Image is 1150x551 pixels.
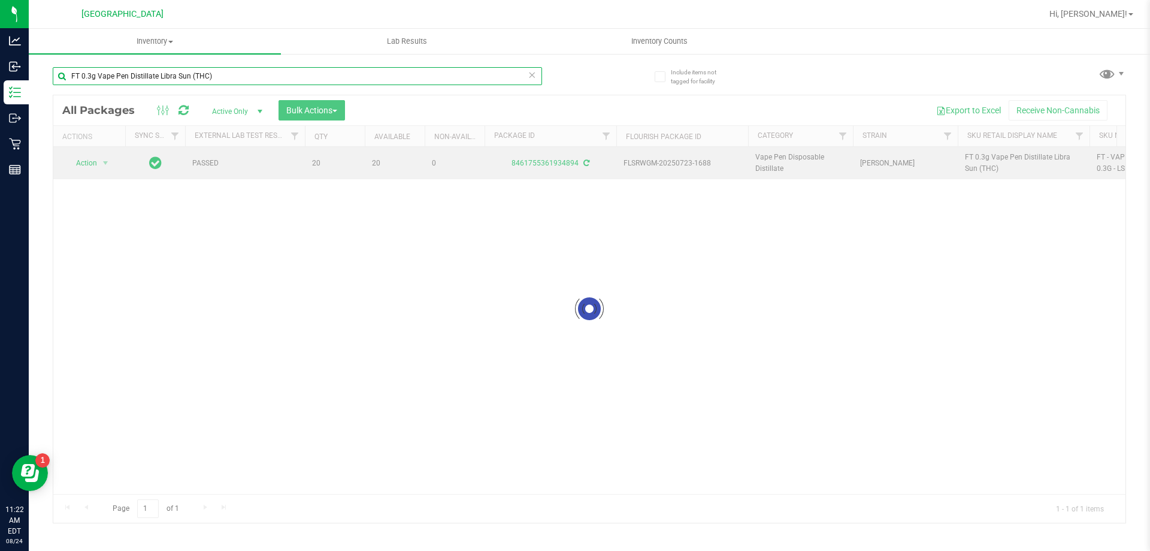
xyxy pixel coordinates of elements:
iframe: Resource center unread badge [35,453,50,468]
inline-svg: Reports [9,164,21,176]
input: Search Package ID, Item Name, SKU, Lot or Part Number... [53,67,542,85]
inline-svg: Inventory [9,86,21,98]
span: Hi, [PERSON_NAME]! [1049,9,1127,19]
inline-svg: Analytics [9,35,21,47]
span: Inventory Counts [615,36,704,47]
inline-svg: Outbound [9,112,21,124]
inline-svg: Retail [9,138,21,150]
span: Lab Results [371,36,443,47]
p: 11:22 AM EDT [5,504,23,537]
p: 08/24 [5,537,23,546]
iframe: Resource center [12,455,48,491]
a: Inventory [29,29,281,54]
span: Include items not tagged for facility [671,68,731,86]
a: Inventory Counts [533,29,785,54]
span: Inventory [29,36,281,47]
a: Lab Results [281,29,533,54]
span: [GEOGRAPHIC_DATA] [81,9,164,19]
span: Clear [528,67,536,83]
inline-svg: Inbound [9,61,21,73]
